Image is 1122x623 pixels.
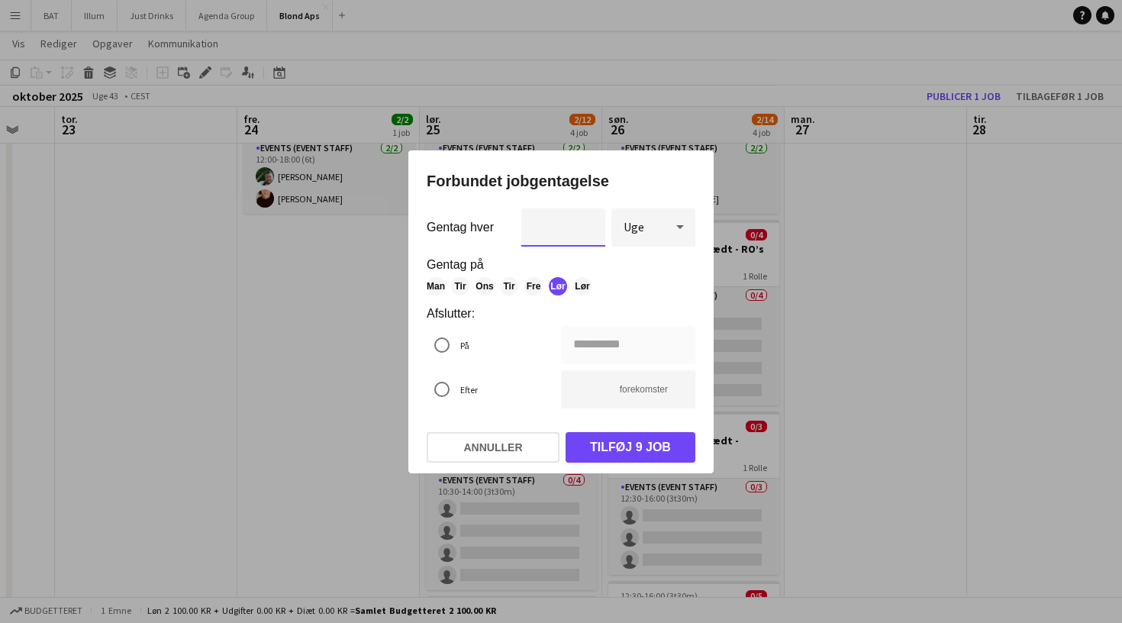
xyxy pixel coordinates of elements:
label: Gentag hver [427,221,494,234]
mat-chip-listbox: Repeat weekly [427,277,695,295]
span: Lør [549,277,567,295]
span: Uge [624,219,644,234]
span: Lør [573,277,592,295]
label: På [457,333,469,357]
button: Tilføj 9 job [566,432,695,463]
label: Efter [457,377,478,401]
button: Annuller [427,432,559,463]
span: Man [427,277,445,295]
label: Afslutter: [427,308,695,320]
label: Gentag på [427,259,695,271]
h1: Forbundet jobgentagelse [427,169,695,193]
span: Tir [451,277,469,295]
span: Ons [476,277,494,295]
span: Fre [524,277,543,295]
span: Tir [500,277,518,295]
